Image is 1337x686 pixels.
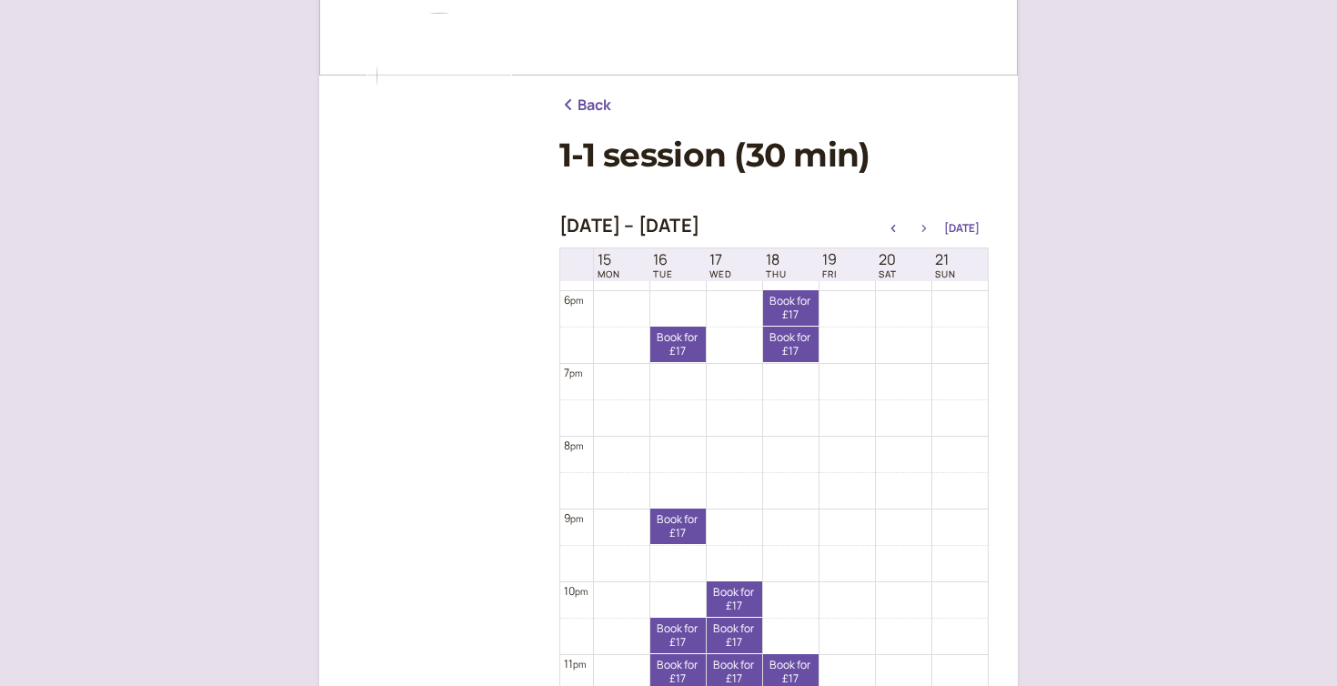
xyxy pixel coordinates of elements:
[819,249,840,281] a: September 19, 2025
[766,268,787,279] span: THU
[564,509,584,527] div: 9
[564,582,588,600] div: 10
[653,251,673,268] span: 16
[709,268,732,279] span: WED
[649,249,677,281] a: September 16, 2025
[931,249,960,281] a: September 21, 2025
[559,136,989,175] h1: 1-1 session (30 min)
[653,268,673,279] span: TUE
[569,367,582,379] span: pm
[650,659,706,685] span: Book for £17
[570,512,583,525] span: pm
[650,513,706,540] span: Book for £17
[559,94,612,117] a: Back
[594,249,624,281] a: September 15, 2025
[944,222,980,235] button: [DATE]
[570,439,583,452] span: pm
[763,331,819,358] span: Book for £17
[559,215,699,237] h2: [DATE] – [DATE]
[564,437,584,454] div: 8
[822,251,837,268] span: 19
[707,659,762,685] span: Book for £17
[935,268,956,279] span: SUN
[935,251,956,268] span: 21
[564,655,587,672] div: 11
[763,295,819,321] span: Book for £17
[650,331,706,358] span: Book for £17
[763,659,819,685] span: Book for £17
[822,268,837,279] span: FRI
[879,268,897,279] span: SAT
[766,251,787,268] span: 18
[598,268,620,279] span: MON
[706,249,736,281] a: September 17, 2025
[707,586,762,612] span: Book for £17
[650,622,706,649] span: Book for £17
[564,291,584,308] div: 6
[598,251,620,268] span: 15
[707,622,762,649] span: Book for £17
[762,249,790,281] a: September 18, 2025
[575,585,588,598] span: pm
[564,364,583,381] div: 7
[573,658,586,671] span: pm
[709,251,732,268] span: 17
[879,251,897,268] span: 20
[875,249,900,281] a: September 20, 2025
[570,294,583,307] span: pm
